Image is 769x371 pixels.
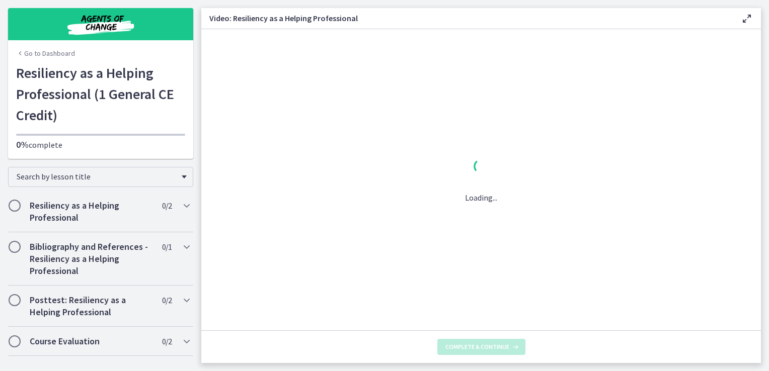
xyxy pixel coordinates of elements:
[162,294,172,306] span: 0 / 2
[16,48,75,58] a: Go to Dashboard
[30,241,152,277] h2: Bibliography and References - Resiliency as a Helping Professional
[16,62,185,126] h1: Resiliency as a Helping Professional (1 General CE Credit)
[162,200,172,212] span: 0 / 2
[445,343,509,351] span: Complete & continue
[437,339,525,355] button: Complete & continue
[16,139,185,151] p: complete
[30,335,152,347] h2: Course Evaluation
[209,12,725,24] h3: Video: Resiliency as a Helping Professional
[162,335,172,347] span: 0 / 2
[8,167,193,187] div: Search by lesson title
[30,294,152,318] h2: Posttest: Resiliency as a Helping Professional
[162,241,172,253] span: 0 / 1
[40,12,161,36] img: Agents of Change Social Work Test Prep
[465,156,497,179] div: 1
[17,171,177,181] span: Search by lesson title
[465,192,497,204] p: Loading...
[30,200,152,224] h2: Resiliency as a Helping Professional
[16,139,29,150] span: 0%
